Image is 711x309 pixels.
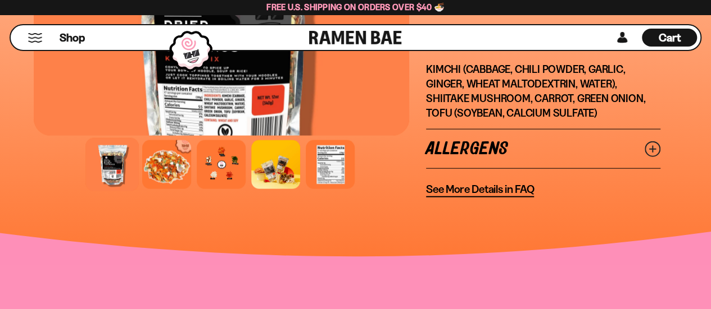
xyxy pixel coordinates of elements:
[426,62,660,121] p: Kimchi (Cabbage, Chili Powder, Garlic, Ginger, Wheat Maltodextrin, Water), Shiitake Mushroom, Car...
[60,30,85,45] span: Shop
[28,33,43,43] button: Mobile Menu Trigger
[426,182,534,197] a: See More Details in FAQ
[659,31,681,44] span: Cart
[60,29,85,47] a: Shop
[426,182,534,196] span: See More Details in FAQ
[426,130,660,168] a: Allergens
[266,2,445,12] span: Free U.S. Shipping on Orders over $40 🍜
[642,25,697,50] a: Cart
